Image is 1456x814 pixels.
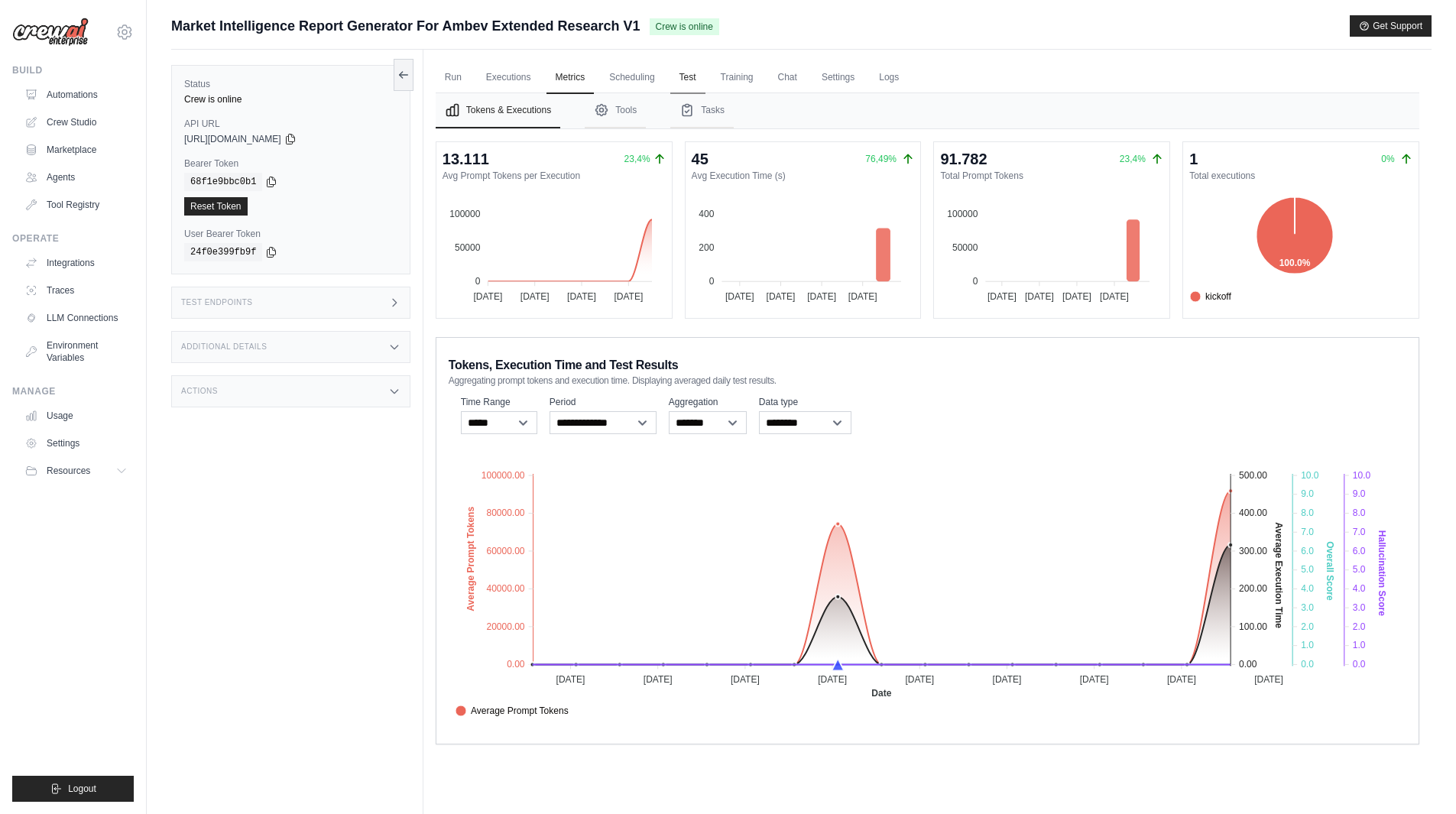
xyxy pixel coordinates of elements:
[1353,470,1371,481] tspan: 10.0
[709,276,714,287] tspan: 0
[1239,659,1257,670] tspan: 0.00
[1380,741,1456,814] div: Widget de chat
[670,93,734,128] button: Tasks
[184,118,397,130] label: API URL
[184,133,281,145] span: [URL][DOMAIN_NAME]
[184,93,397,105] div: Crew is online
[905,674,934,685] tspan: [DATE]
[486,546,524,556] tspan: 60000.00
[1380,741,1456,814] iframe: Chat Widget
[546,62,595,94] a: Metrics
[486,621,524,632] tspan: 20000.00
[807,291,836,302] tspan: [DATE]
[1239,583,1267,594] tspan: 200.00
[1350,15,1432,37] button: Get Support
[12,776,134,802] button: Logout
[669,396,747,408] label: Aggregation
[769,62,806,94] a: Chat
[455,242,481,253] tspan: 50000
[1353,527,1366,537] tspan: 7.0
[18,251,134,275] a: Integrations
[184,173,262,191] code: 68f1e9bbc0b1
[766,291,795,302] tspan: [DATE]
[1254,674,1283,685] tspan: [DATE]
[68,783,96,795] span: Logout
[1301,602,1314,613] tspan: 3.0
[1239,470,1267,481] tspan: 500.00
[731,674,760,685] tspan: [DATE]
[585,93,646,128] button: Tools
[443,170,666,182] dt: Avg Prompt Tokens per Execution
[465,507,475,611] text: Average Prompt Tokens
[1239,508,1267,518] tspan: 400.00
[1301,621,1314,632] tspan: 2.0
[486,583,524,594] tspan: 40000.00
[18,193,134,217] a: Tool Registry
[507,659,525,670] tspan: 0.00
[520,291,550,302] tspan: [DATE]
[1120,154,1146,164] span: 23,4%
[477,62,540,94] a: Executions
[1353,564,1366,575] tspan: 5.0
[992,674,1021,685] tspan: [DATE]
[18,333,134,370] a: Environment Variables
[184,197,248,216] a: Reset Token
[181,387,218,396] h3: Actions
[181,342,267,352] h3: Additional Details
[973,276,978,287] tspan: 0
[1301,508,1314,518] tspan: 8.0
[486,508,524,518] tspan: 80000.00
[47,465,90,477] span: Resources
[1353,583,1366,594] tspan: 4.0
[812,62,864,94] a: Settings
[1239,546,1267,556] tspan: 300.00
[650,18,719,35] span: Crew is online
[759,396,851,408] label: Data type
[1353,546,1366,556] tspan: 6.0
[952,242,978,253] tspan: 50000
[1381,154,1394,164] span: 0%
[1353,621,1366,632] tspan: 2.0
[567,291,596,302] tspan: [DATE]
[692,148,709,170] div: 45
[436,93,1419,128] nav: Tabs
[1353,508,1366,518] tspan: 8.0
[18,83,134,107] a: Automations
[12,18,89,47] img: Logo
[449,356,679,375] span: Tokens, Execution Time and Test Results
[1025,291,1054,302] tspan: [DATE]
[443,148,489,170] div: 13.111
[1301,470,1319,481] tspan: 10.0
[624,153,650,165] span: 23,4%
[848,291,877,302] tspan: [DATE]
[614,291,643,302] tspan: [DATE]
[1301,659,1314,670] tspan: 0.0
[1301,546,1314,556] tspan: 6.0
[1101,291,1130,302] tspan: [DATE]
[1301,488,1314,499] tspan: 9.0
[1062,291,1091,302] tspan: [DATE]
[644,674,673,685] tspan: [DATE]
[473,291,502,302] tspan: [DATE]
[1353,640,1366,650] tspan: 1.0
[436,93,560,128] button: Tokens & Executions
[987,291,1017,302] tspan: [DATE]
[1301,564,1314,575] tspan: 5.0
[725,291,754,302] tspan: [DATE]
[475,276,480,287] tspan: 0
[18,404,134,428] a: Usage
[550,396,657,408] label: Period
[1353,488,1366,499] tspan: 9.0
[556,674,585,685] tspan: [DATE]
[18,165,134,190] a: Agents
[449,375,777,387] span: Aggregating prompt tokens and execution time. Displaying averaged daily test results.
[699,242,714,253] tspan: 200
[1189,170,1412,182] dt: Total executions
[1301,583,1314,594] tspan: 4.0
[871,688,891,699] text: Date
[1301,527,1314,537] tspan: 7.0
[1080,674,1109,685] tspan: [DATE]
[456,704,569,718] span: Average Prompt Tokens
[12,232,134,245] div: Operate
[865,154,897,164] span: 76,49%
